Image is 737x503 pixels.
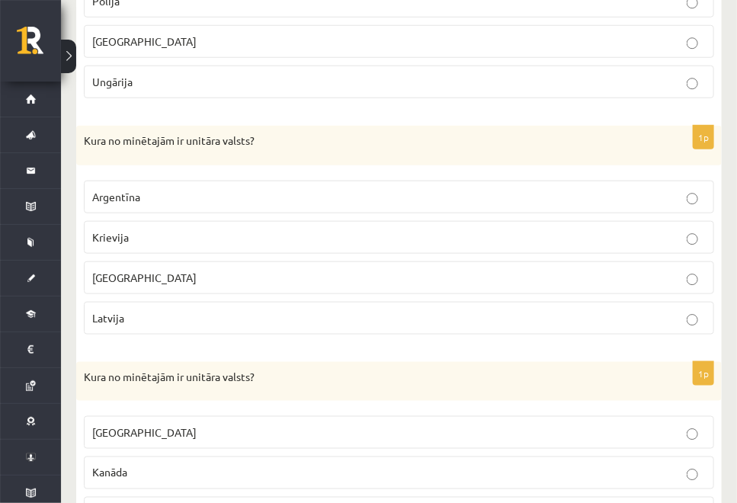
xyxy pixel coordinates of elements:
[92,425,197,439] span: [GEOGRAPHIC_DATA]
[687,233,699,245] input: Krievija
[687,193,699,205] input: Argentīna
[92,190,140,203] span: Argentīna
[92,271,197,284] span: [GEOGRAPHIC_DATA]
[687,314,699,326] input: Latvija
[687,274,699,286] input: [GEOGRAPHIC_DATA]
[92,34,197,48] span: [GEOGRAPHIC_DATA]
[92,466,127,479] span: Kanāda
[92,75,133,88] span: Ungārija
[693,125,714,149] p: 1p
[687,469,699,481] input: Kanāda
[84,370,638,385] p: Kura no minētajām ir unitāra valsts?
[687,78,699,90] input: Ungārija
[17,27,61,65] a: Rīgas 1. Tālmācības vidusskola
[687,428,699,441] input: [GEOGRAPHIC_DATA]
[693,361,714,386] p: 1p
[84,133,638,149] p: Kura no minētajām ir unitāra valsts?
[687,37,699,50] input: [GEOGRAPHIC_DATA]
[92,230,129,244] span: Krievija
[92,311,124,325] span: Latvija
